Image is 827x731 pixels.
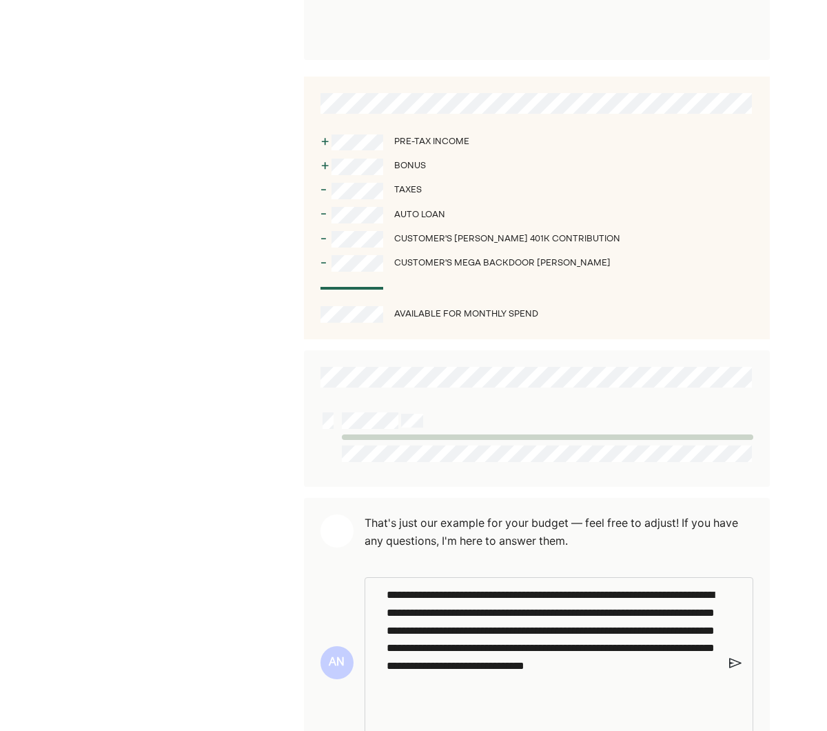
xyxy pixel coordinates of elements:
div: Auto loan [394,208,445,223]
pre: That's just our example for your budget — feel free to adjust! If you have any questions, I'm her... [365,514,753,550]
div: Bonus [394,159,426,174]
div: Pre-tax income [394,135,469,150]
div: - [320,252,331,276]
div: Rich Text Editor. Editing area: main [380,578,726,726]
div: - [320,179,331,203]
div: + [320,154,331,179]
div: Available for Monthly Spend [394,308,538,322]
div: Customer's [PERSON_NAME] 401k contribution [394,232,620,247]
div: - [320,228,331,252]
div: Taxes [394,183,422,198]
div: AN [320,646,354,679]
div: + [320,130,331,154]
div: Customer's Mega Backdoor [PERSON_NAME] [394,257,611,271]
div: - [320,203,331,227]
